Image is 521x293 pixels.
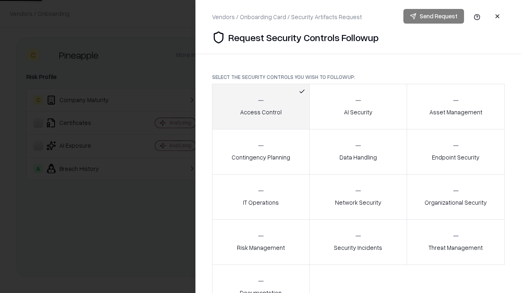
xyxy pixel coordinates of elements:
[429,243,483,252] p: Threat Management
[309,174,407,220] button: Network Security
[425,198,487,207] p: Organizational Security
[228,31,379,44] p: Request Security Controls Followup
[429,108,482,116] p: Asset Management
[237,243,285,252] p: Risk Management
[309,129,407,175] button: Data Handling
[212,84,310,129] button: Access Control
[339,153,377,162] p: Data Handling
[243,198,279,207] p: IT Operations
[309,84,407,129] button: AI Security
[407,129,505,175] button: Endpoint Security
[432,153,479,162] p: Endpoint Security
[309,219,407,265] button: Security Incidents
[212,74,505,81] p: Select the security controls you wish to followup:
[335,198,381,207] p: Network Security
[240,108,282,116] p: Access Control
[232,153,290,162] p: Contingency Planning
[407,219,505,265] button: Threat Management
[344,108,372,116] p: AI Security
[407,84,505,129] button: Asset Management
[212,13,362,21] div: Vendors / Onboarding Card / Security Artifacts Request
[212,174,310,220] button: IT Operations
[407,174,505,220] button: Organizational Security
[212,129,310,175] button: Contingency Planning
[212,219,310,265] button: Risk Management
[334,243,382,252] p: Security Incidents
